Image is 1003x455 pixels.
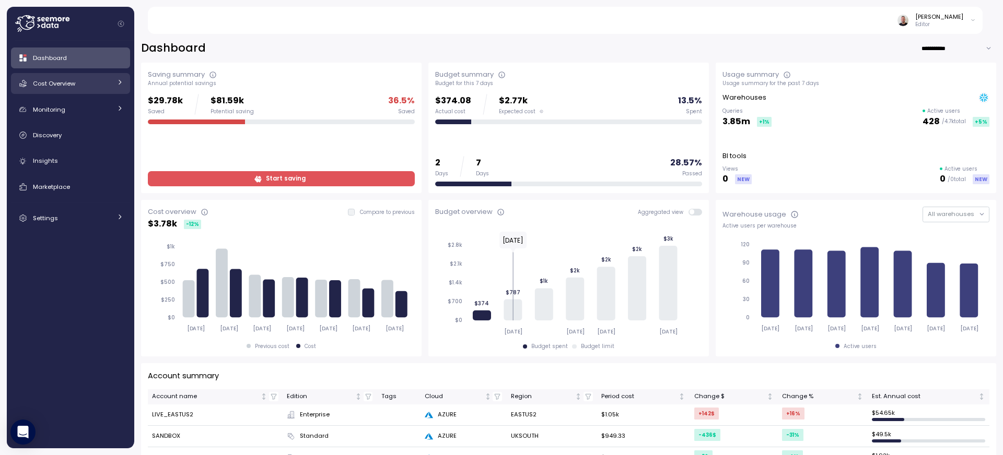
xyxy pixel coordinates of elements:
[503,236,523,245] text: [DATE]
[722,172,728,186] p: 0
[531,343,568,350] div: Budget spent
[499,94,543,108] p: $2.77k
[782,429,803,441] div: -31 %
[286,325,305,332] tspan: [DATE]
[722,115,750,129] p: 3.85m
[33,131,62,139] span: Discovery
[435,80,702,87] div: Budget for this 7 days
[148,171,415,186] a: Start saving
[868,404,989,426] td: $ 54.65k
[11,47,130,68] a: Dashboard
[11,176,130,197] a: Marketplace
[148,207,196,217] div: Cost overview
[915,13,963,21] div: [PERSON_NAME]
[435,156,448,170] p: 2
[570,267,580,274] tspan: $2k
[476,156,489,170] p: 7
[476,170,489,177] div: Days
[360,209,415,216] p: Compare to previous
[742,278,750,284] tspan: 60
[499,108,535,115] span: Expected cost
[425,392,482,401] div: Cloud
[597,328,615,335] tspan: [DATE]
[782,408,804,420] div: +16 %
[923,115,940,129] p: 428
[11,99,130,120] a: Monitoring
[915,21,963,28] p: Editor
[868,389,989,404] th: Est. Annual costNot sorted
[601,392,677,401] div: Period cost
[690,389,777,404] th: Change $Not sorted
[33,157,58,165] span: Insights
[11,125,130,146] a: Discovery
[735,174,752,184] div: NEW
[742,259,750,266] tspan: 90
[141,41,206,56] h2: Dashboard
[33,183,70,191] span: Marketplace
[421,389,506,404] th: CloudNot sorted
[33,79,75,88] span: Cost Overview
[722,209,786,220] div: Warehouse usage
[757,117,772,127] div: +1 %
[435,108,471,115] div: Actual cost
[11,73,130,94] a: Cost Overview
[844,343,877,350] div: Active users
[381,392,416,401] div: Tags
[148,370,219,382] p: Account summary
[10,420,36,445] div: Open Intercom Messenger
[746,314,750,321] tspan: 0
[782,392,855,401] div: Change %
[425,432,502,441] div: AZURE
[435,94,471,108] p: $374.08
[148,80,415,87] div: Annual potential savings
[632,246,642,253] tspan: $2k
[211,108,254,115] div: Potential saving
[597,389,690,404] th: Period costNot sorted
[978,393,985,400] div: Not sorted
[540,278,548,284] tspan: $1k
[260,393,267,400] div: Not sorted
[287,392,353,401] div: Edition
[148,389,283,404] th: Account nameNot sorted
[484,393,492,400] div: Not sorted
[743,296,750,303] tspan: 30
[253,325,272,332] tspan: [DATE]
[33,105,65,114] span: Monitoring
[448,242,462,248] tspan: $2.8k
[386,325,404,332] tspan: [DATE]
[506,289,520,295] tspan: $787
[678,94,702,108] p: 13.5 %
[148,108,183,115] div: Saved
[11,151,130,172] a: Insights
[868,426,989,447] td: $ 49.5k
[148,94,183,108] p: $29.78k
[927,107,960,115] p: Active users
[722,107,772,115] p: Queries
[450,260,462,267] tspan: $2.1k
[160,279,175,285] tspan: $500
[160,261,175,268] tspan: $750
[455,317,462,324] tspan: $0
[597,426,690,447] td: $949.33
[722,165,752,173] p: Views
[167,243,175,250] tspan: $1k
[973,117,989,127] div: +5 %
[148,426,283,447] td: SANDBOX
[581,343,614,350] div: Budget limit
[694,392,765,401] div: Change $
[506,426,597,447] td: UKSOUTH
[795,325,813,332] tspan: [DATE]
[511,392,574,401] div: Region
[398,108,415,115] div: Saved
[266,172,306,186] span: Start saving
[300,432,329,441] span: Standard
[861,325,879,332] tspan: [DATE]
[973,174,989,184] div: NEW
[944,165,977,173] p: Active users
[940,172,946,186] p: 0
[948,176,966,183] p: / 0 total
[566,328,584,335] tspan: [DATE]
[741,241,750,248] tspan: 120
[694,429,720,441] div: -436 $
[601,256,611,263] tspan: $2k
